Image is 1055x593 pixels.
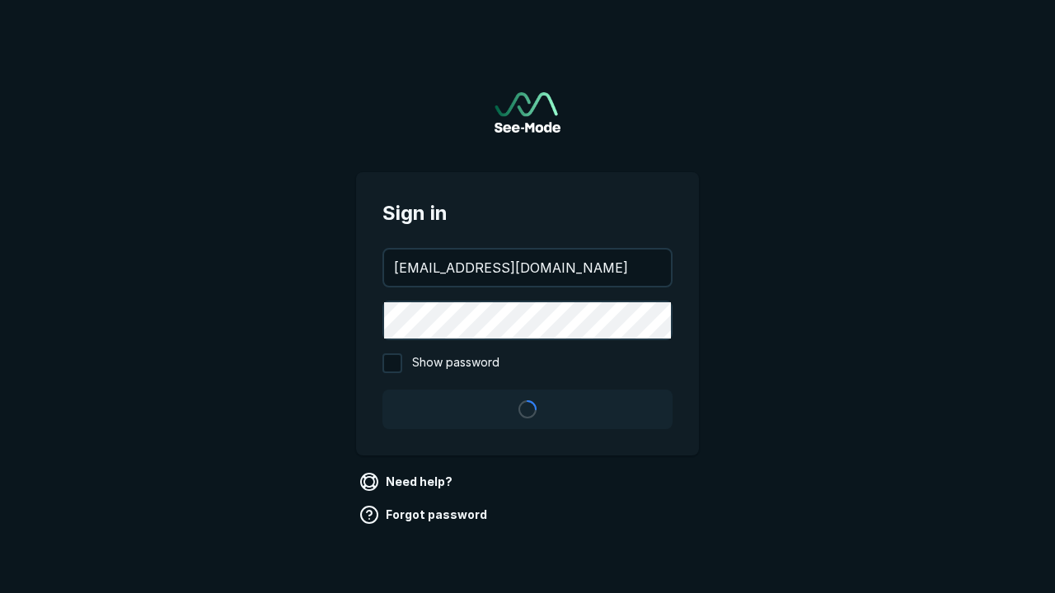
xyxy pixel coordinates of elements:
span: Show password [412,353,499,373]
a: Forgot password [356,502,494,528]
a: Need help? [356,469,459,495]
span: Sign in [382,198,673,228]
img: See-Mode Logo [495,92,560,133]
a: Go to sign in [495,92,560,133]
input: your@email.com [384,250,671,286]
